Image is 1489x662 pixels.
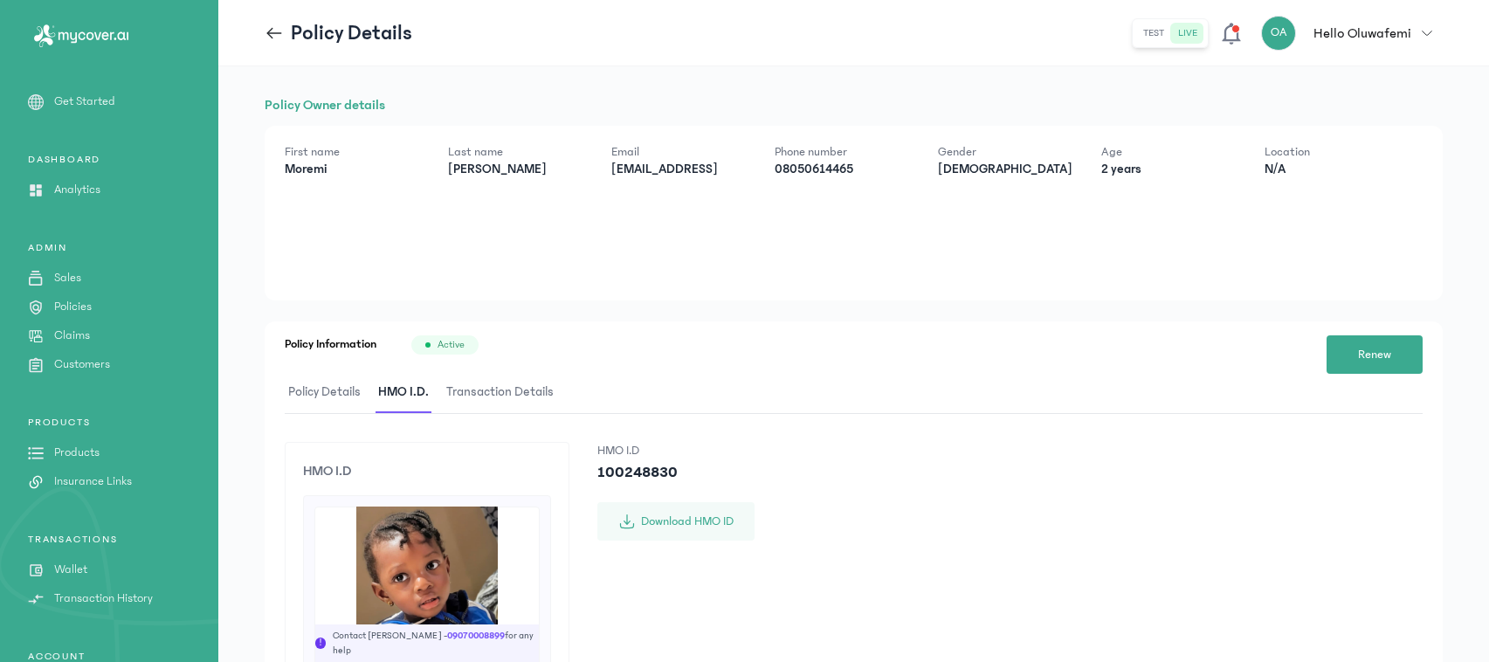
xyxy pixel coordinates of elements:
[938,161,1073,178] p: [DEMOGRAPHIC_DATA]
[285,161,420,178] p: Moremi
[54,561,87,579] p: Wallet
[597,460,755,485] p: 100248830
[938,143,1073,161] p: Gender
[1101,161,1237,178] p: 2 years
[291,19,412,47] p: Policy Details
[265,94,1443,115] h1: Policy Owner details
[375,372,432,413] span: HMO I.D.
[285,335,376,355] h1: Policy Information
[443,372,557,413] span: Transaction Details
[1136,23,1171,44] button: test
[448,143,583,161] p: Last name
[54,269,81,287] p: Sales
[54,472,132,491] p: Insurance Links
[775,143,910,161] p: Phone number
[611,161,747,178] p: [EMAIL_ADDRESS]
[597,502,755,541] button: Download HMO ID
[303,460,551,481] p: HMO I.D
[54,93,115,111] p: Get Started
[1261,16,1443,51] button: OAHello Oluwafemi
[438,338,465,352] span: Active
[315,638,326,649] span: !
[597,442,755,460] p: HMO I.D
[1327,335,1423,374] button: Renew
[333,629,539,658] p: Contact [PERSON_NAME] - for any help
[54,181,100,199] p: Analytics
[285,372,375,413] button: Policy Details
[1313,23,1411,44] p: Hello Oluwafemi
[1261,16,1296,51] div: OA
[285,372,364,413] span: Policy Details
[443,372,568,413] button: Transaction Details
[375,372,443,413] button: HMO I.D.
[285,143,420,161] p: First name
[775,161,910,178] p: 08050614465
[1265,143,1400,161] p: Location
[447,631,505,641] span: 09070008899
[54,327,90,345] p: Claims
[54,355,110,374] p: Customers
[1265,161,1400,178] p: N/A
[54,444,100,462] p: Products
[1358,346,1391,364] span: Renew
[448,161,583,178] p: [PERSON_NAME]
[1101,143,1237,161] p: Age
[54,298,92,316] p: Policies
[611,143,747,161] p: Email
[1171,23,1204,44] button: live
[54,590,153,608] p: Transaction History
